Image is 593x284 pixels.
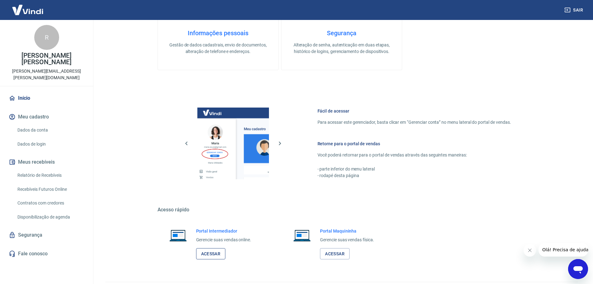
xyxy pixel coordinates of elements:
[15,138,86,151] a: Dados de login
[318,172,511,179] p: - rodapé desta página
[7,110,86,124] button: Meu cadastro
[7,228,86,242] a: Segurança
[320,237,374,243] p: Gerencie suas vendas física.
[15,169,86,182] a: Relatório de Recebíveis
[197,108,269,179] img: Imagem da dashboard mostrando o botão de gerenciar conta na sidebar no lado esquerdo
[318,108,511,114] h6: Fácil de acessar
[563,4,586,16] button: Sair
[5,68,88,81] p: [PERSON_NAME][EMAIL_ADDRESS][PERSON_NAME][DOMAIN_NAME]
[291,42,392,55] p: Alteração de senha, autenticação em duas etapas, histórico de logins, gerenciamento de dispositivos.
[158,207,526,213] h5: Acesso rápido
[15,211,86,224] a: Disponibilização de agenda
[539,243,588,257] iframe: Mensagem da empresa
[568,259,588,279] iframe: Botão para abrir a janela de mensagens
[318,166,511,172] p: - parte inferior do menu lateral
[168,29,268,37] h4: Informações pessoais
[4,4,52,9] span: Olá! Precisa de ajuda?
[15,124,86,137] a: Dados da conta
[15,183,86,196] a: Recebíveis Futuros Online
[165,228,191,243] img: Imagem de um notebook aberto
[196,248,226,260] a: Acessar
[15,197,86,209] a: Contratos com credores
[196,237,252,243] p: Gerencie suas vendas online.
[318,152,511,158] p: Você poderá retornar para o portal de vendas através das seguintes maneiras:
[7,91,86,105] a: Início
[5,52,88,65] p: [PERSON_NAME] [PERSON_NAME]
[524,244,536,257] iframe: Fechar mensagem
[168,42,268,55] p: Gestão de dados cadastrais, envio de documentos, alteração de telefone e endereços.
[289,228,315,243] img: Imagem de um notebook aberto
[196,228,252,234] h6: Portal Intermediador
[7,155,86,169] button: Meus recebíveis
[34,25,59,50] div: R
[291,29,392,37] h4: Segurança
[7,0,48,19] img: Vindi
[320,248,350,260] a: Acessar
[318,119,511,126] p: Para acessar este gerenciador, basta clicar em “Gerenciar conta” no menu lateral do portal de ven...
[320,228,374,234] h6: Portal Maquininha
[318,141,511,147] h6: Retorne para o portal de vendas
[7,247,86,261] a: Fale conosco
